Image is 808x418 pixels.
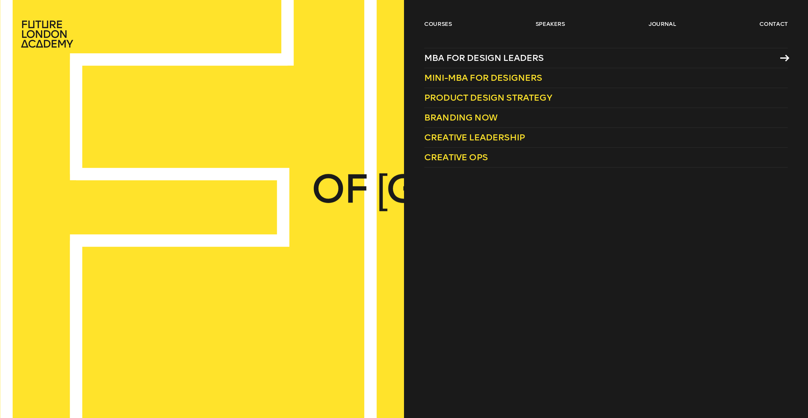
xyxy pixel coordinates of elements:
a: contact [759,20,788,28]
a: Creative Leadership [424,128,788,148]
a: courses [424,20,452,28]
span: Branding Now [424,112,497,123]
a: Creative Ops [424,148,788,168]
a: MBA for Design Leaders [424,48,788,68]
span: Mini-MBA for Designers [424,73,542,83]
span: MBA for Design Leaders [424,53,544,63]
span: Product Design Strategy [424,92,552,103]
a: Mini-MBA for Designers [424,68,788,88]
a: Product Design Strategy [424,88,788,108]
a: journal [649,20,676,28]
a: Branding Now [424,108,788,128]
span: Creative Ops [424,152,488,162]
a: speakers [536,20,565,28]
span: Creative Leadership [424,132,525,143]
